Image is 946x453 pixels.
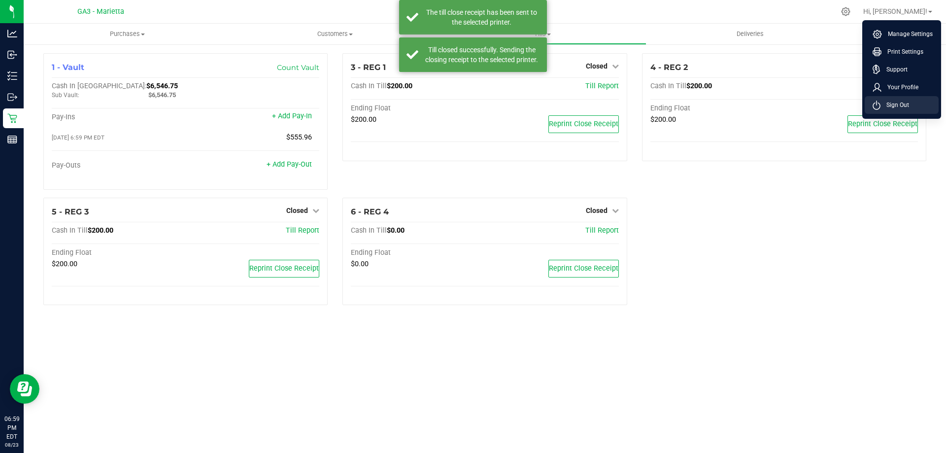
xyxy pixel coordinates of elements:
[7,113,17,123] inline-svg: Retail
[865,96,939,114] li: Sign Out
[52,63,84,72] span: 1 - Vault
[7,50,17,60] inline-svg: Inbound
[873,65,935,74] a: Support
[549,264,618,273] span: Reprint Close Receipt
[351,260,369,268] span: $0.00
[424,45,540,65] div: Till closed successfully. Sending the closing receipt to the selected printer.
[10,374,39,404] iframe: Resource center
[272,112,312,120] a: + Add Pay-In
[351,104,485,113] div: Ending Float
[52,161,186,170] div: Pay-Outs
[585,226,619,235] a: Till Report
[286,226,319,235] a: Till Report
[277,63,319,72] a: Count Vault
[148,91,176,99] span: $6,546.75
[24,24,231,44] a: Purchases
[7,92,17,102] inline-svg: Outbound
[351,248,485,257] div: Ending Float
[840,7,852,16] div: Manage settings
[650,115,676,124] span: $200.00
[586,207,608,214] span: Closed
[52,113,186,122] div: Pay-Ins
[882,29,933,39] span: Manage Settings
[847,115,918,133] button: Reprint Close Receipt
[52,260,77,268] span: $200.00
[231,24,439,44] a: Customers
[4,415,19,441] p: 06:59 PM EDT
[549,120,618,128] span: Reprint Close Receipt
[286,207,308,214] span: Closed
[52,207,89,216] span: 5 - REG 3
[880,100,909,110] span: Sign Out
[650,63,688,72] span: 4 - REG 2
[7,135,17,144] inline-svg: Reports
[424,7,540,27] div: The till close receipt has been sent to the selected printer.
[52,248,186,257] div: Ending Float
[548,260,619,278] button: Reprint Close Receipt
[548,115,619,133] button: Reprint Close Receipt
[286,133,312,141] span: $555.96
[881,82,918,92] span: Your Profile
[351,207,389,216] span: 6 - REG 4
[88,226,113,235] span: $200.00
[249,260,319,278] button: Reprint Close Receipt
[686,82,712,90] span: $200.00
[249,264,319,273] span: Reprint Close Receipt
[585,82,619,90] a: Till Report
[24,30,231,38] span: Purchases
[881,47,923,57] span: Print Settings
[267,160,312,169] a: + Add Pay-Out
[848,120,917,128] span: Reprint Close Receipt
[232,30,438,38] span: Customers
[7,29,17,38] inline-svg: Analytics
[586,62,608,70] span: Closed
[351,82,387,90] span: Cash In Till
[351,115,376,124] span: $200.00
[646,24,854,44] a: Deliveries
[880,65,908,74] span: Support
[650,104,784,113] div: Ending Float
[351,226,387,235] span: Cash In Till
[77,7,124,16] span: GA3 - Marietta
[4,441,19,449] p: 08/23
[146,82,178,90] span: $6,546.75
[650,82,686,90] span: Cash In Till
[52,226,88,235] span: Cash In Till
[863,7,927,15] span: Hi, [PERSON_NAME]!
[52,82,146,90] span: Cash In [GEOGRAPHIC_DATA]:
[387,226,405,235] span: $0.00
[7,71,17,81] inline-svg: Inventory
[52,134,104,141] span: [DATE] 6:59 PM EDT
[351,63,386,72] span: 3 - REG 1
[387,82,412,90] span: $200.00
[52,92,79,99] span: Sub Vault:
[723,30,777,38] span: Deliveries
